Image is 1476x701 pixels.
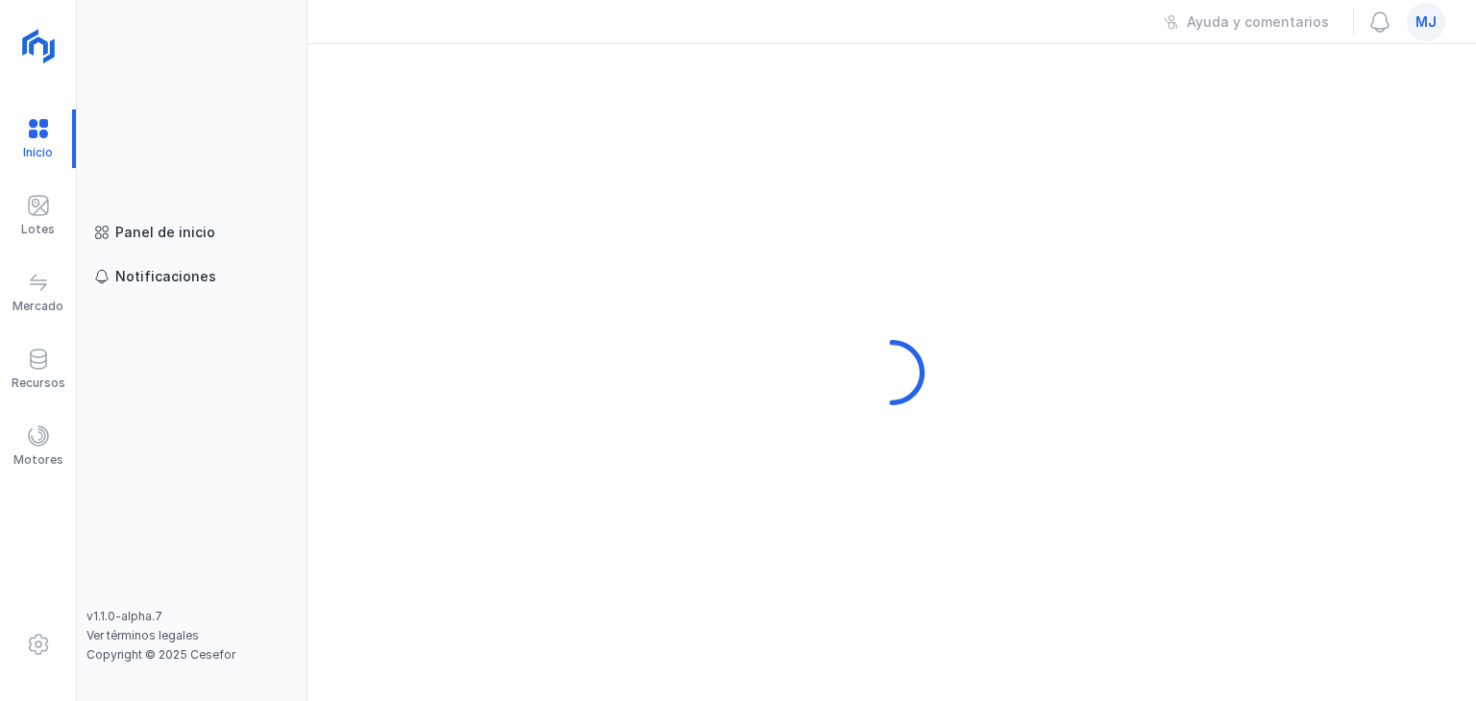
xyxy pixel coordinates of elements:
div: Mercado [12,299,63,314]
div: v1.1.0-alpha.7 [86,609,297,624]
a: Panel de inicio [86,215,297,250]
button: Ayuda y comentarios [1151,6,1341,38]
div: Ayuda y comentarios [1187,12,1329,32]
span: mj [1415,12,1437,32]
a: Notificaciones [86,259,297,294]
div: Copyright © 2025 Cesefor [86,647,297,663]
div: Recursos [12,375,65,391]
div: Lotes [21,222,55,237]
div: Notificaciones [115,267,216,286]
div: Motores [13,452,63,468]
div: Panel de inicio [115,223,215,242]
img: logoRight.svg [14,22,62,70]
a: Ver términos legales [86,628,199,642]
